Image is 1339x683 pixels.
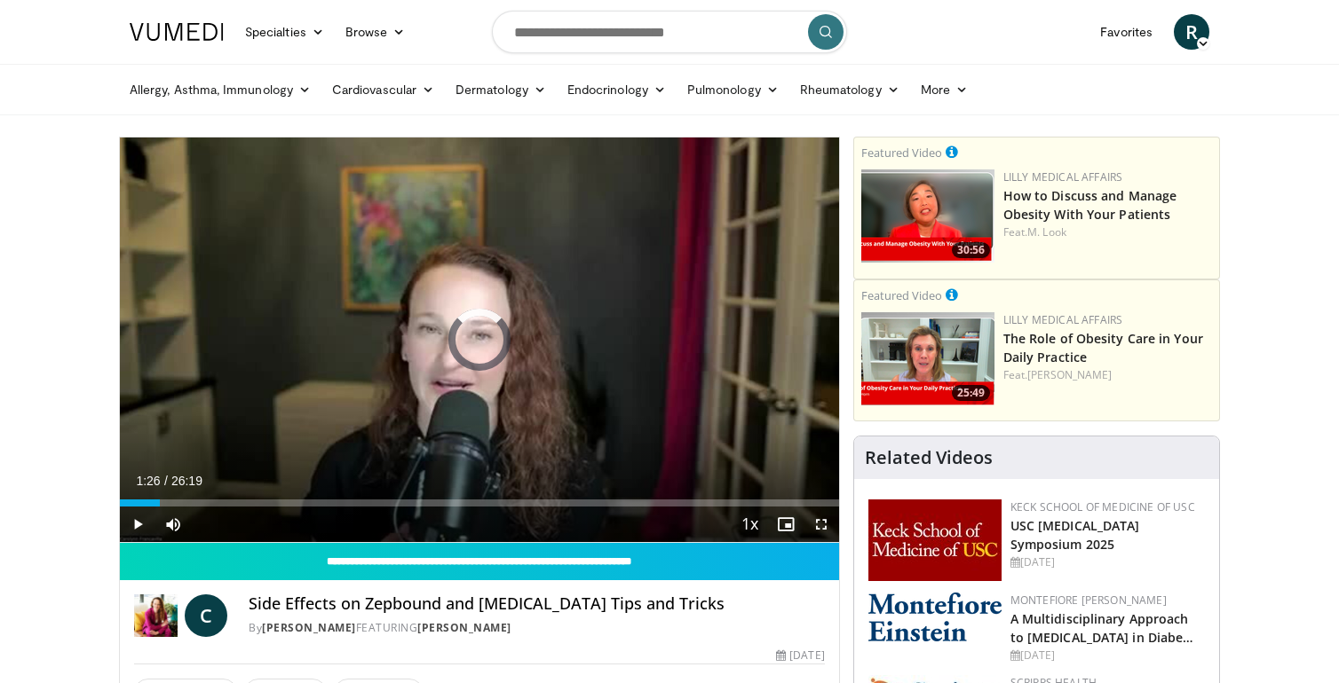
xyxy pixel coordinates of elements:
a: Montefiore [PERSON_NAME] [1010,593,1167,608]
div: [DATE] [776,648,824,663]
input: Search topics, interventions [492,11,847,53]
div: [DATE] [1010,648,1205,663]
a: A Multidisciplinary Approach to [MEDICAL_DATA] in Diabe… [1010,610,1194,646]
a: Keck School of Medicine of USC [1010,499,1195,514]
a: Favorites [1089,14,1163,50]
a: [PERSON_NAME] [1027,367,1112,382]
small: Featured Video [861,145,942,161]
a: The Role of Obesity Care in Your Daily Practice [1003,330,1203,365]
img: Dr. Carolynn Francavilla [134,594,178,637]
img: 7b941f1f-d101-407a-8bfa-07bd47db01ba.png.150x105_q85_autocrop_double_scale_upscale_version-0.2.jpg [868,499,1002,581]
button: Enable picture-in-picture mode [768,506,804,542]
img: b0142b4c-93a1-4b58-8f91-5265c282693c.png.150x105_q85_autocrop_double_scale_upscale_version-0.2.png [868,593,1002,641]
a: M. Look [1027,224,1066,239]
a: Cardiovascular [321,72,445,107]
span: 30:56 [952,242,990,258]
a: Browse [335,14,416,50]
h4: Side Effects on Zepbound and [MEDICAL_DATA] Tips and Tricks [249,594,824,614]
a: R [1174,14,1209,50]
a: Specialties [234,14,335,50]
a: Allergy, Asthma, Immunology [119,72,321,107]
a: More [910,72,979,107]
span: 26:19 [171,474,202,488]
a: USC [MEDICAL_DATA] Symposium 2025 [1010,517,1140,553]
button: Playback Rate [733,506,768,542]
a: 25:49 [861,312,994,405]
a: Endocrinology [557,72,677,107]
div: Feat. [1003,224,1212,240]
img: VuMedi Logo [130,23,224,41]
a: How to Discuss and Manage Obesity With Your Patients [1003,187,1177,223]
span: 25:49 [952,385,990,401]
a: Rheumatology [789,72,910,107]
button: Mute [155,506,191,542]
a: [PERSON_NAME] [417,620,511,635]
img: c98a6a29-1ea0-4bd5-8cf5-4d1e188984a7.png.150x105_q85_crop-smart_upscale.png [861,169,994,263]
div: [DATE] [1010,554,1205,570]
a: Lilly Medical Affairs [1003,169,1123,184]
a: [PERSON_NAME] [262,620,356,635]
img: e1208b6b-349f-4914-9dd7-f97803bdbf1d.png.150x105_q85_crop-smart_upscale.png [861,312,994,405]
div: By FEATURING [249,620,824,636]
a: Pulmonology [677,72,789,107]
video-js: Video Player [120,137,839,543]
a: C [185,594,227,637]
a: Lilly Medical Affairs [1003,312,1123,327]
span: / [164,474,168,488]
a: 30:56 [861,169,994,263]
button: Fullscreen [804,506,839,542]
a: Dermatology [445,72,557,107]
small: Featured Video [861,287,942,303]
div: Progress Bar [120,499,839,506]
h4: Related Videos [865,447,993,468]
span: 1:26 [136,474,160,488]
div: Feat. [1003,367,1212,383]
button: Play [120,506,155,542]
